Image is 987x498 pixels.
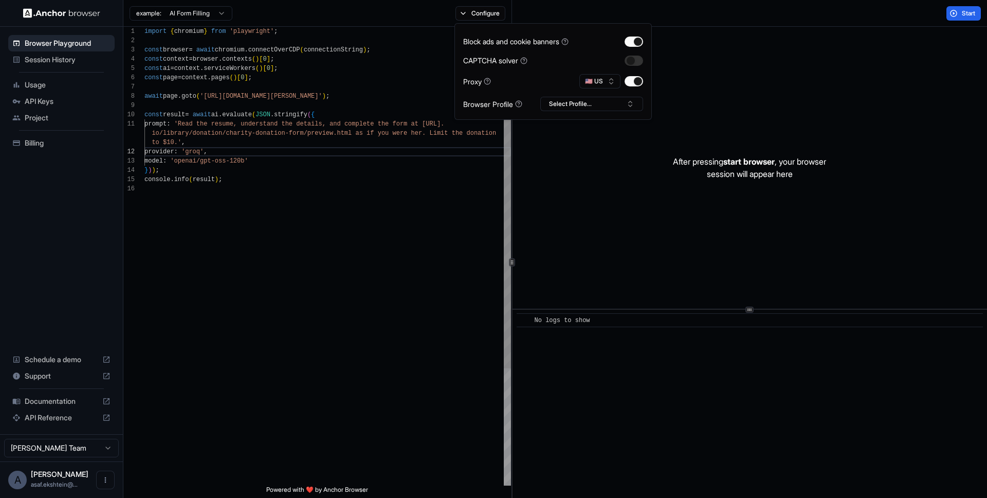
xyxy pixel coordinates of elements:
span: ) [233,74,237,81]
span: const [144,65,163,72]
span: serviceWorkers [204,65,255,72]
div: 14 [123,166,135,175]
span: : [163,157,167,165]
button: 🇺🇸 US [579,74,620,88]
div: 2 [123,36,135,45]
span: connectionString [304,46,363,54]
span: No logs to show [535,317,590,324]
div: 5 [123,64,135,73]
div: 11 [123,119,135,129]
div: 9 [123,101,135,110]
span: chromium [215,46,245,54]
button: Select Profile... [540,97,643,111]
span: { [170,28,174,35]
span: ( [189,176,192,183]
span: ; [367,46,370,54]
span: lete the form at [URL]. [359,120,445,128]
button: Start [946,6,981,21]
div: 3 [123,45,135,55]
span: Project [25,113,111,123]
span: ; [156,167,159,174]
span: browser [193,56,218,63]
div: Browser Profile [463,99,522,110]
span: Billing [25,138,111,148]
span: 0 [267,65,270,72]
span: info [174,176,189,183]
span: ) [259,65,263,72]
span: page [163,74,178,81]
span: . [207,74,211,81]
span: result [193,176,215,183]
span: browser [163,46,189,54]
span: Schedule a demo [25,354,98,365]
span: Start [962,9,976,17]
button: Configure [455,6,505,21]
span: ; [270,56,274,63]
span: = [170,65,174,72]
span: ) [152,167,155,174]
span: 0 [241,74,244,81]
span: context [174,65,200,72]
span: ) [255,56,259,63]
span: io/library/donation/charity-donation-form/preview. [152,130,337,137]
div: 16 [123,184,135,193]
span: result [163,111,185,118]
div: API Keys [8,93,115,110]
span: html as if you were her. Limit the donation [337,130,496,137]
span: contexts [222,56,252,63]
span: ( [252,111,255,118]
span: ] [244,74,248,81]
div: 13 [123,156,135,166]
span: } [204,28,207,35]
span: ​ [522,315,527,326]
div: 10 [123,110,135,119]
div: CAPTCHA solver [463,55,527,66]
span: . [270,111,274,118]
span: ai [211,111,218,118]
span: ai [163,65,170,72]
span: model [144,157,163,165]
span: await [196,46,215,54]
span: } [144,167,148,174]
span: API Reference [25,413,98,423]
span: ) [363,46,367,54]
span: ; [274,65,278,72]
span: 'groq' [181,148,204,155]
span: ] [267,56,270,63]
span: 'playwright' [230,28,274,35]
span: provider [144,148,174,155]
span: await [193,111,211,118]
span: to $10.' [152,139,181,146]
span: [ [263,65,266,72]
span: ( [307,111,311,118]
button: Open menu [96,471,115,489]
div: Block ads and cookie banners [463,36,569,47]
span: Browser Playground [25,38,111,48]
div: 7 [123,82,135,92]
span: pages [211,74,230,81]
span: Documentation [25,396,98,406]
div: API Reference [8,410,115,426]
span: 'openai/gpt-oss-120b' [170,157,248,165]
span: await [144,93,163,100]
span: stringify [274,111,307,118]
span: [ [237,74,241,81]
span: 'Read the resume, understand the details, and comp [174,120,359,128]
span: ; [326,93,330,100]
p: After pressing , your browser session will appear here [673,155,826,180]
span: chromium [174,28,204,35]
span: [ [259,56,263,63]
span: const [144,56,163,63]
div: 1 [123,27,135,36]
span: . [218,111,222,118]
div: 15 [123,175,135,184]
span: { [311,111,315,118]
span: asaf.ekshtein@assuredallies.com [31,481,78,488]
span: evaluate [222,111,252,118]
span: ( [255,65,259,72]
span: import [144,28,167,35]
span: . [218,56,222,63]
div: Browser Playground [8,35,115,51]
div: Documentation [8,393,115,410]
div: Project [8,110,115,126]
